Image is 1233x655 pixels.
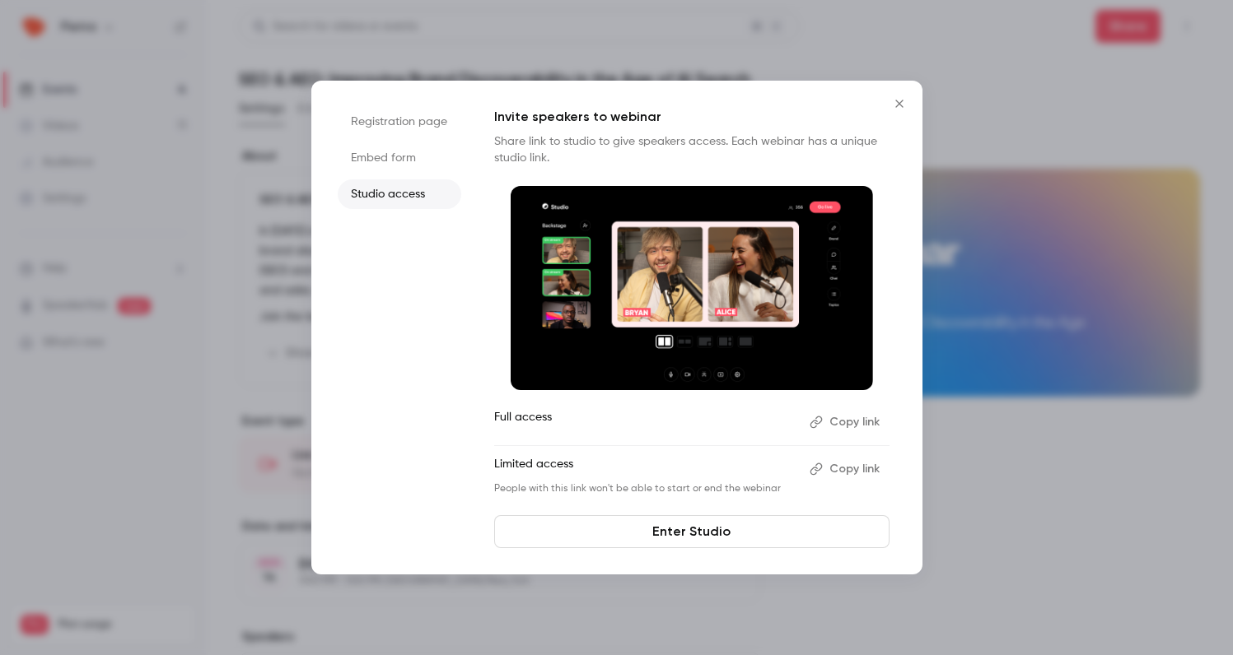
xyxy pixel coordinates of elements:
[803,456,890,482] button: Copy link
[338,143,461,173] li: Embed form
[883,87,916,120] button: Close
[803,409,890,435] button: Copy link
[494,107,890,127] p: Invite speakers to webinar
[494,456,796,482] p: Limited access
[338,179,461,209] li: Studio access
[511,186,873,390] img: Invite speakers to webinar
[494,133,890,166] p: Share link to studio to give speakers access. Each webinar has a unique studio link.
[494,409,796,435] p: Full access
[338,107,461,137] li: Registration page
[494,515,890,548] a: Enter Studio
[494,482,796,495] p: People with this link won't be able to start or end the webinar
